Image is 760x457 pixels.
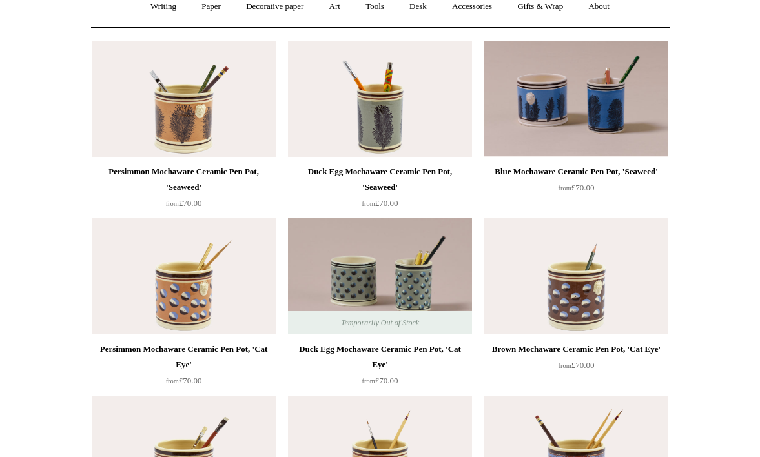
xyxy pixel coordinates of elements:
span: from [559,185,571,192]
div: Brown Mochaware Ceramic Pen Pot, 'Cat Eye' [488,341,664,357]
a: Persimmon Mochaware Ceramic Pen Pot, 'Cat Eye' Persimmon Mochaware Ceramic Pen Pot, 'Cat Eye' [92,218,276,334]
span: from [362,378,375,385]
a: Duck Egg Mochaware Ceramic Pen Pot, 'Seaweed' Duck Egg Mochaware Ceramic Pen Pot, 'Seaweed' [288,41,471,157]
span: from [166,200,179,207]
a: Duck Egg Mochaware Ceramic Pen Pot, 'Seaweed' from£70.00 [288,164,471,217]
div: Duck Egg Mochaware Ceramic Pen Pot, 'Cat Eye' [291,341,468,372]
span: £70.00 [559,360,595,370]
span: from [362,200,375,207]
div: Duck Egg Mochaware Ceramic Pen Pot, 'Seaweed' [291,164,468,195]
span: £70.00 [559,183,595,192]
a: Brown Mochaware Ceramic Pen Pot, 'Cat Eye' Brown Mochaware Ceramic Pen Pot, 'Cat Eye' [484,218,668,334]
div: Blue Mochaware Ceramic Pen Pot, 'Seaweed' [488,164,664,179]
a: Blue Mochaware Ceramic Pen Pot, 'Seaweed' Blue Mochaware Ceramic Pen Pot, 'Seaweed' [484,41,668,157]
img: Blue Mochaware Ceramic Pen Pot, 'Seaweed' [484,41,668,157]
div: Persimmon Mochaware Ceramic Pen Pot, 'Cat Eye' [96,341,272,372]
a: Blue Mochaware Ceramic Pen Pot, 'Seaweed' from£70.00 [484,164,668,217]
a: Persimmon Mochaware Ceramic Pen Pot, 'Seaweed' Persimmon Mochaware Ceramic Pen Pot, 'Seaweed' [92,41,276,157]
a: Persimmon Mochaware Ceramic Pen Pot, 'Cat Eye' from£70.00 [92,341,276,394]
span: Temporarily Out of Stock [328,311,432,334]
a: Duck Egg Mochaware Ceramic Pen Pot, 'Cat Eye' from£70.00 [288,341,471,394]
a: Brown Mochaware Ceramic Pen Pot, 'Cat Eye' from£70.00 [484,341,668,394]
span: £70.00 [362,376,398,385]
img: Persimmon Mochaware Ceramic Pen Pot, 'Seaweed' [92,41,276,157]
img: Duck Egg Mochaware Ceramic Pen Pot, 'Seaweed' [288,41,471,157]
img: Duck Egg Mochaware Ceramic Pen Pot, 'Cat Eye' [288,218,471,334]
img: Brown Mochaware Ceramic Pen Pot, 'Cat Eye' [484,218,668,334]
img: Persimmon Mochaware Ceramic Pen Pot, 'Cat Eye' [92,218,276,334]
span: £70.00 [166,198,202,208]
span: £70.00 [166,376,202,385]
span: from [166,378,179,385]
div: Persimmon Mochaware Ceramic Pen Pot, 'Seaweed' [96,164,272,195]
a: Persimmon Mochaware Ceramic Pen Pot, 'Seaweed' from£70.00 [92,164,276,217]
span: from [559,362,571,369]
a: Duck Egg Mochaware Ceramic Pen Pot, 'Cat Eye' Duck Egg Mochaware Ceramic Pen Pot, 'Cat Eye' Tempo... [288,218,471,334]
span: £70.00 [362,198,398,208]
